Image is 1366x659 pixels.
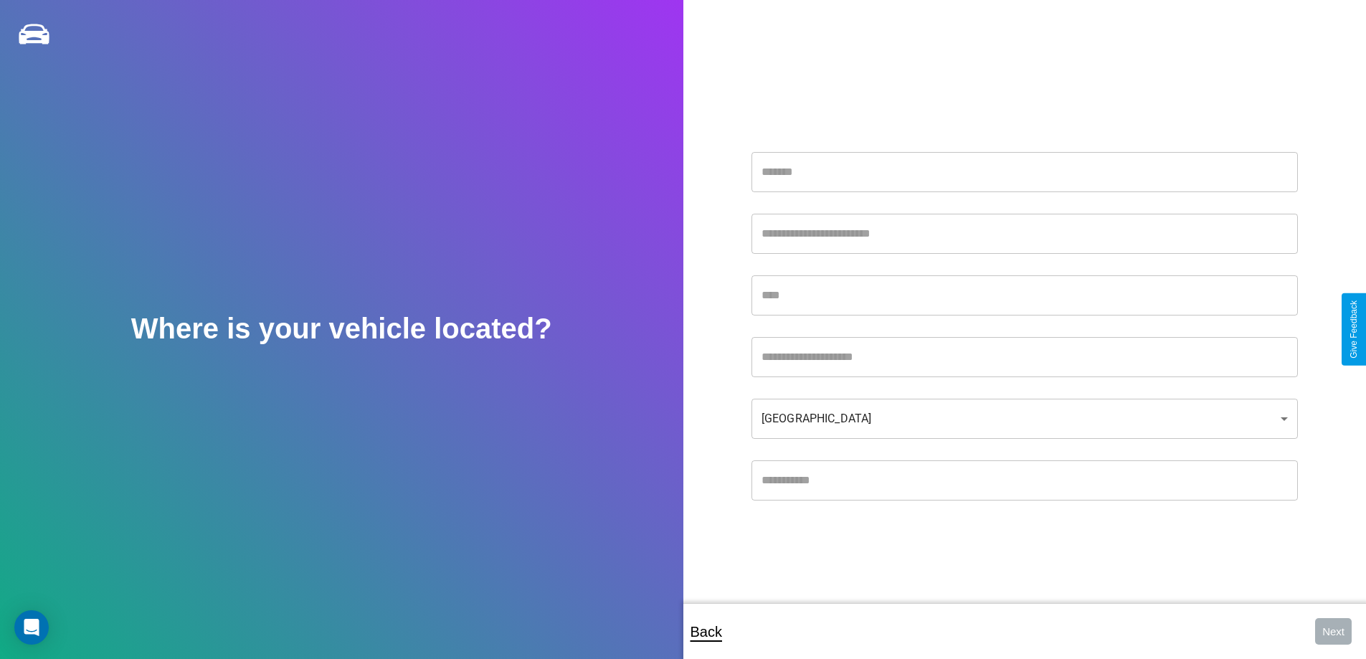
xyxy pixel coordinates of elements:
[1315,618,1352,645] button: Next
[751,399,1298,439] div: [GEOGRAPHIC_DATA]
[691,619,722,645] p: Back
[1349,300,1359,359] div: Give Feedback
[14,610,49,645] div: Open Intercom Messenger
[131,313,552,345] h2: Where is your vehicle located?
